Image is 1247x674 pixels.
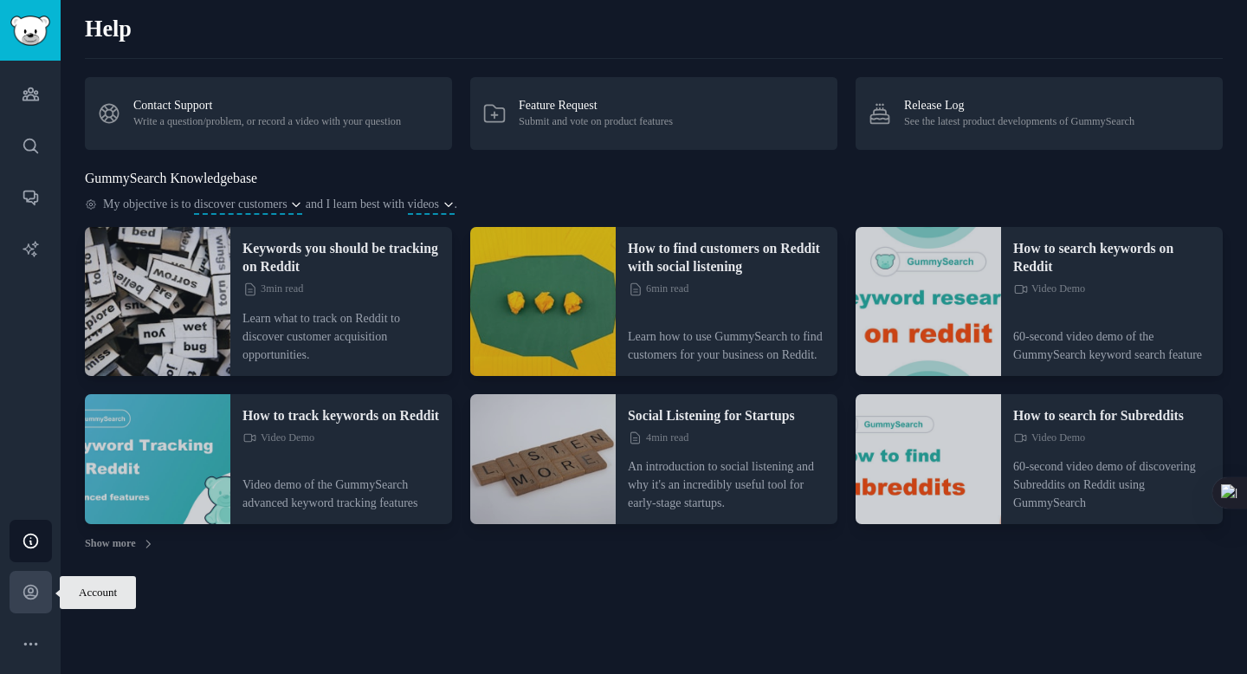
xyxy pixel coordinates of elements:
[1013,282,1085,297] span: Video Demo
[85,536,136,552] span: Show more
[628,445,825,512] p: An introduction to social listening and why it's an incredibly useful tool for early-stage startups.
[85,227,230,376] img: Keywords you should be tracking on Reddit
[1013,239,1211,275] a: How to search keywords on Reddit
[628,431,688,446] span: 4 min read
[470,227,616,376] img: How to find customers on Reddit with social listening
[856,227,1001,376] img: How to search keywords on Reddit
[103,195,191,215] span: My objective is to
[85,16,1223,43] h2: Help
[628,239,825,275] a: How to find customers on Reddit with social listening
[1013,445,1211,512] p: 60-second video demo of discovering Subreddits on Reddit using GummySearch
[628,282,688,297] span: 6 min read
[242,282,303,297] span: 3 min read
[408,195,440,213] span: videos
[10,16,50,46] img: GummySearch logo
[519,96,673,114] div: Feature Request
[85,77,452,150] a: Contact SupportWrite a question/problem, or record a video with your question
[470,77,837,150] a: Feature RequestSubmit and vote on product features
[628,315,825,364] p: Learn how to use GummySearch to find customers for your business on Reddit.
[194,195,288,213] span: discover customers
[904,96,1134,114] div: Release Log
[470,394,616,525] img: Social Listening for Startups
[85,168,257,190] h2: GummySearch Knowledgebase
[408,195,455,213] button: videos
[1013,431,1085,446] span: Video Demo
[1013,406,1211,424] a: How to search for Subreddits
[242,406,440,424] a: How to track keywords on Reddit
[904,114,1134,130] div: See the latest product developments of GummySearch
[856,77,1223,150] a: Release LogSee the latest product developments of GummySearch
[306,195,404,215] span: and I learn best with
[1013,315,1211,364] p: 60-second video demo of the GummySearch keyword search feature
[194,195,302,213] button: discover customers
[85,195,1223,215] div: .
[856,394,1001,525] img: How to search for Subreddits
[242,431,314,446] span: Video Demo
[242,463,440,512] p: Video demo of the GummySearch advanced keyword tracking features
[85,394,230,525] img: How to track keywords on Reddit
[519,114,673,130] div: Submit and vote on product features
[242,239,440,275] a: Keywords you should be tracking on Reddit
[242,297,440,364] p: Learn what to track on Reddit to discover customer acquisition opportunities.
[628,406,825,424] a: Social Listening for Startups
